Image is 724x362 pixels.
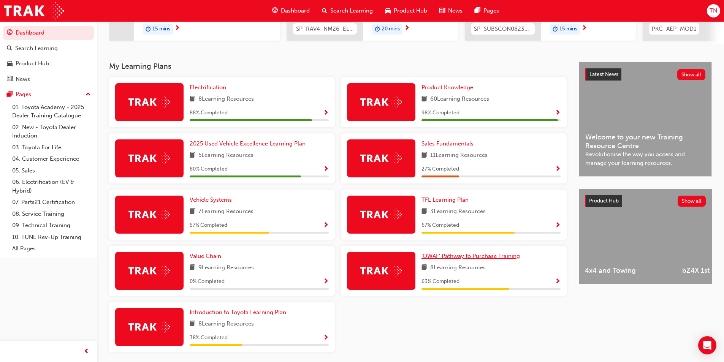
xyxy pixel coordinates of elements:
a: 09. Technical Training [9,220,94,231]
img: Trak [360,96,402,108]
div: News [16,75,30,84]
a: Latest NewsShow allWelcome to your new Training Resource CentreRevolutionise the way you access a... [579,62,712,177]
span: Product Knowledge [421,84,473,91]
a: 07. Parts21 Certification [9,196,94,208]
span: Show Progress [323,110,329,117]
span: Revolutionise the way you access and manage your learning resources. [585,150,705,167]
span: duration-icon [553,24,558,34]
span: 'OWAF' Pathway to Purchase Training [421,253,520,259]
span: Show Progress [555,278,561,285]
span: SP_SUBSCON0823_EL [474,25,532,33]
span: book-icon [190,319,195,329]
span: book-icon [421,207,427,217]
a: Product Knowledge [421,83,476,92]
div: Search Learning [15,44,58,53]
a: 05. Sales [9,165,94,177]
a: TFL Learning Plan [421,196,472,204]
button: Pages [3,87,94,101]
button: Show Progress [323,108,329,118]
button: Show all [677,69,706,80]
span: Show Progress [555,222,561,229]
div: Open Intercom Messenger [698,336,716,354]
span: car-icon [385,6,391,16]
a: Value Chain [190,252,224,261]
span: book-icon [421,263,427,273]
span: Show Progress [323,335,329,341]
button: Show Progress [555,277,561,286]
span: TFL Learning Plan [421,196,469,203]
span: PKC_AEP_MOD1 [652,25,696,33]
span: Sales Fundamentals [421,140,474,147]
span: 9 Learning Resources [198,263,254,273]
span: pages-icon [475,6,480,16]
span: news-icon [439,6,445,16]
button: Show Progress [323,277,329,286]
span: up-icon [86,90,91,100]
span: pages-icon [7,91,13,98]
span: 98 % Completed [421,109,459,117]
span: Vehicle Systems [190,196,232,203]
span: 80 % Completed [190,165,228,174]
a: guage-iconDashboard [266,3,316,19]
button: Show Progress [555,108,561,118]
img: Trak [360,265,402,277]
a: 06. Electrification (EV & Hybrid) [9,176,94,196]
button: Show Progress [323,221,329,230]
span: 63 % Completed [421,277,459,286]
span: duration-icon [146,24,151,34]
span: Electrification [190,84,226,91]
span: 15 mins [559,25,577,33]
img: Trak [360,209,402,220]
span: Welcome to your new Training Resource Centre [585,133,705,150]
span: 2025 Used Vehicle Excellence Learning Plan [190,140,306,147]
a: 2025 Used Vehicle Excellence Learning Plan [190,139,309,148]
span: 5 Learning Resources [198,151,253,160]
span: search-icon [7,45,12,52]
span: Product Hub [589,198,619,204]
a: Product Hub [3,57,94,71]
a: Product HubShow all [585,195,706,207]
span: guage-icon [7,30,13,36]
button: DashboardSearch LearningProduct HubNews [3,24,94,87]
a: Electrification [190,83,229,92]
span: 8 Learning Resources [198,319,254,329]
a: Sales Fundamentals [421,139,477,148]
span: Value Chain [190,253,221,259]
a: Latest NewsShow all [585,68,705,81]
button: Show all [678,196,706,207]
img: Trak [128,321,170,333]
a: 01. Toyota Academy - 2025 Dealer Training Catalogue [9,101,94,122]
span: 60 Learning Resources [430,95,489,104]
img: Trak [360,152,402,164]
a: Introduction to Toyota Learning Plan [190,308,289,317]
img: Trak [128,209,170,220]
span: book-icon [190,207,195,217]
a: news-iconNews [433,3,469,19]
a: pages-iconPages [469,3,505,19]
span: book-icon [190,95,195,104]
span: 15 mins [152,25,170,33]
span: Latest News [589,71,618,77]
span: car-icon [7,60,13,67]
span: 4x4 and Towing [585,266,670,275]
a: 03. Toyota For Life [9,142,94,153]
button: Show Progress [323,164,329,174]
span: book-icon [190,263,195,273]
span: 20 mins [382,25,400,33]
div: Product Hub [16,59,49,68]
span: News [448,6,463,15]
a: 4x4 and Towing [579,189,676,284]
span: 8 Learning Resources [198,95,254,104]
div: Pages [16,90,31,99]
span: 7 Learning Resources [198,207,253,217]
span: next-icon [404,25,410,32]
button: TN [707,4,720,17]
a: 08. Service Training [9,208,94,220]
span: Pages [483,6,499,15]
a: Search Learning [3,41,94,55]
a: 'OWAF' Pathway to Purchase Training [421,252,523,261]
span: search-icon [322,6,327,16]
a: Trak [4,2,64,19]
span: Show Progress [555,110,561,117]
